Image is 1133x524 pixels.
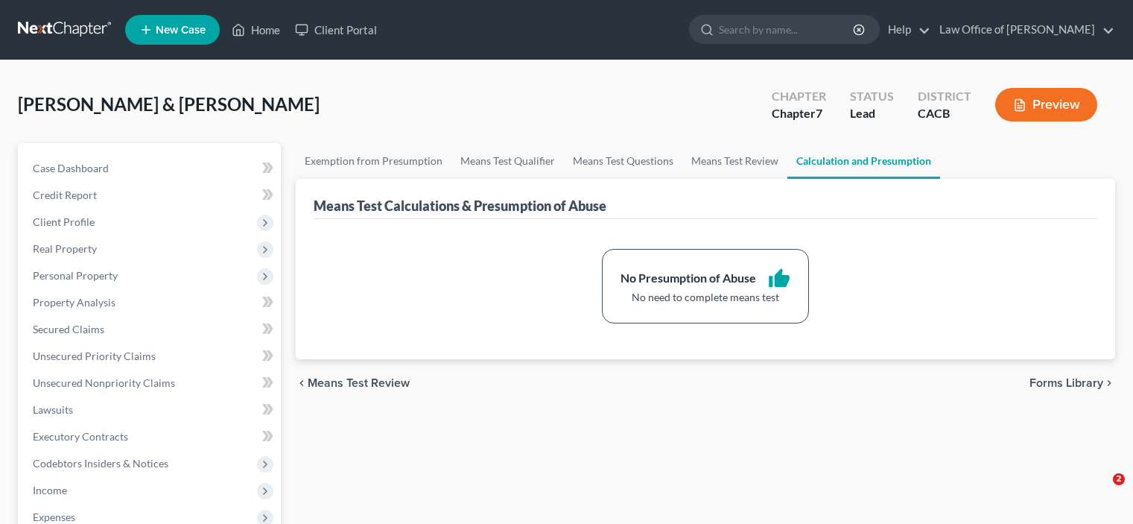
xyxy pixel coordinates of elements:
[1029,377,1115,389] button: Forms Library chevron_right
[1113,473,1125,485] span: 2
[33,484,67,496] span: Income
[296,377,308,389] i: chevron_left
[33,457,168,470] span: Codebtors Insiders & Notices
[33,269,118,282] span: Personal Property
[719,16,855,43] input: Search by name...
[21,343,281,370] a: Unsecured Priority Claims
[224,16,288,43] a: Home
[787,143,940,179] a: Calculation and Presumption
[816,106,822,120] span: 7
[33,189,97,201] span: Credit Report
[21,289,281,316] a: Property Analysis
[156,25,206,36] span: New Case
[1103,377,1115,389] i: chevron_right
[768,268,790,290] i: thumb_up
[33,403,73,416] span: Lawsuits
[932,16,1114,43] a: Law Office of [PERSON_NAME]
[21,182,281,209] a: Credit Report
[288,16,384,43] a: Client Portal
[451,143,564,179] a: Means Test Qualifier
[33,430,128,443] span: Executory Contracts
[18,93,320,115] span: [PERSON_NAME] & [PERSON_NAME]
[21,316,281,343] a: Secured Claims
[564,143,682,179] a: Means Test Questions
[314,197,606,215] div: Means Test Calculations & Presumption of Abuse
[772,105,826,122] div: Chapter
[621,290,790,305] div: No need to complete means test
[33,215,95,228] span: Client Profile
[33,162,109,174] span: Case Dashboard
[296,143,451,179] a: Exemption from Presumption
[33,242,97,255] span: Real Property
[33,376,175,389] span: Unsecured Nonpriority Claims
[682,143,787,179] a: Means Test Review
[772,88,826,105] div: Chapter
[850,105,894,122] div: Lead
[21,155,281,182] a: Case Dashboard
[918,105,971,122] div: CACB
[308,377,410,389] span: Means Test Review
[33,511,75,523] span: Expenses
[296,377,410,389] button: chevron_left Means Test Review
[1082,473,1118,509] iframe: Intercom live chat
[21,397,281,423] a: Lawsuits
[621,270,756,287] div: No Presumption of Abuse
[995,88,1097,121] button: Preview
[21,370,281,397] a: Unsecured Nonpriority Claims
[33,323,104,335] span: Secured Claims
[880,16,930,43] a: Help
[918,88,971,105] div: District
[33,350,156,362] span: Unsecured Priority Claims
[850,88,894,105] div: Status
[21,423,281,450] a: Executory Contracts
[33,296,115,309] span: Property Analysis
[1029,377,1103,389] span: Forms Library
